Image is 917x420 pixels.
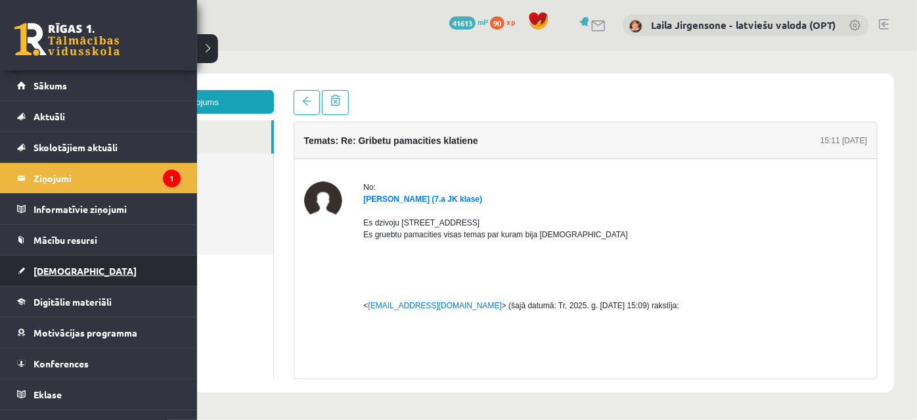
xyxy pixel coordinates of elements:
[39,170,221,204] a: Dzēstie
[17,225,181,255] a: Mācību resursi
[163,170,181,187] i: 1
[311,144,430,153] a: [PERSON_NAME] (7.a JK klase)
[17,287,181,317] a: Digitālie materiāli
[449,16,488,27] a: 41613 mP
[34,194,181,224] legend: Informatīvie ziņojumi
[17,70,181,101] a: Sākums
[17,132,181,162] a: Skolotājiem aktuāli
[34,388,62,400] span: Eklase
[34,296,112,308] span: Digitālie materiāli
[39,137,221,170] a: Nosūtītie
[629,20,642,33] img: Laila Jirgensone - latviešu valoda (OPT)
[17,379,181,409] a: Eklase
[252,85,426,95] h4: Temats: Re: Gribetu pamacities klatiene
[14,23,120,56] a: Rīgas 1. Tālmācības vidusskola
[651,18,836,32] a: Laila Jirgensone - latviešu valoda (OPT)
[17,194,181,224] a: Informatīvie ziņojumi
[17,101,181,131] a: Aktuāli
[34,141,118,153] span: Skolotājiem aktuāli
[311,178,644,190] div: Es gruebtu pamacities visas temas par kuram bija [DEMOGRAPHIC_DATA]
[17,256,181,286] a: [DEMOGRAPHIC_DATA]
[311,131,644,143] div: No:
[39,39,221,63] a: Jauns ziņojums
[34,163,181,193] legend: Ziņojumi
[34,265,137,277] span: [DEMOGRAPHIC_DATA]
[17,348,181,379] a: Konferences
[39,70,219,103] a: Ienākošie
[34,358,89,369] span: Konferences
[34,234,97,246] span: Mācību resursi
[490,16,504,30] span: 90
[506,16,515,27] span: xp
[34,80,67,91] span: Sākums
[39,103,221,137] a: Administrācijas ziņas
[311,249,644,273] div: < > (šajā datumā: Tr, 2025. g. [DATE] 15:09) rakstīja:
[478,16,488,27] span: mP
[17,317,181,348] a: Motivācijas programma
[34,110,65,122] span: Aktuāli
[17,163,181,193] a: Ziņojumi1
[316,250,449,260] a: [EMAIL_ADDRESS][DOMAIN_NAME]
[449,16,476,30] span: 41613
[311,166,644,225] div: Es dzivoju [STREET_ADDRESS]
[768,84,815,96] div: 15:11 [DATE]
[252,131,290,169] img: Rinalds Štromanis
[34,327,137,338] span: Motivācijas programma
[490,16,522,27] a: 90 xp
